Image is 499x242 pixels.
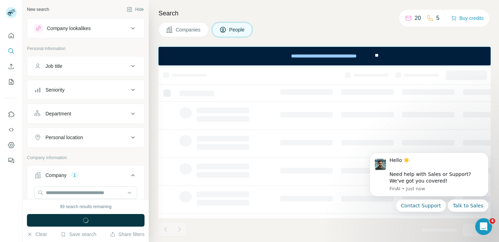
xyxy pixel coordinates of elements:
button: Save search [61,231,96,238]
p: Personal information [27,45,145,52]
button: Company lookalikes [27,20,144,37]
button: Use Surfe on LinkedIn [6,108,17,121]
button: Share filters [110,231,145,238]
button: Department [27,105,144,122]
div: Department [45,110,71,117]
button: Personal location [27,129,144,146]
iframe: Intercom notifications message [359,146,499,216]
span: People [229,26,245,33]
div: Seniority [45,86,64,93]
button: Company1 [27,167,144,186]
div: 1 [71,172,79,178]
span: Companies [176,26,201,33]
button: Feedback [6,154,17,167]
span: 4 [490,218,495,224]
p: 5 [436,14,440,22]
div: 99 search results remaining [60,204,111,210]
div: Company lookalikes [47,25,91,32]
div: Company [45,172,66,179]
div: New search [27,6,49,13]
p: 20 [415,14,421,22]
iframe: Intercom live chat [475,218,492,235]
p: Company information [27,155,145,161]
button: Seniority [27,81,144,98]
button: Search [6,45,17,57]
button: Clear [27,231,47,238]
div: Job title [45,63,62,70]
button: Dashboard [6,139,17,151]
h4: Search [159,8,491,18]
button: Job title [27,58,144,74]
button: Use Surfe API [6,123,17,136]
button: Buy credits [451,13,484,23]
div: Personal location [45,134,83,141]
button: Enrich CSV [6,60,17,73]
button: Hide [122,4,149,15]
button: My lists [6,76,17,88]
iframe: Banner [159,47,491,65]
button: Quick start [6,29,17,42]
